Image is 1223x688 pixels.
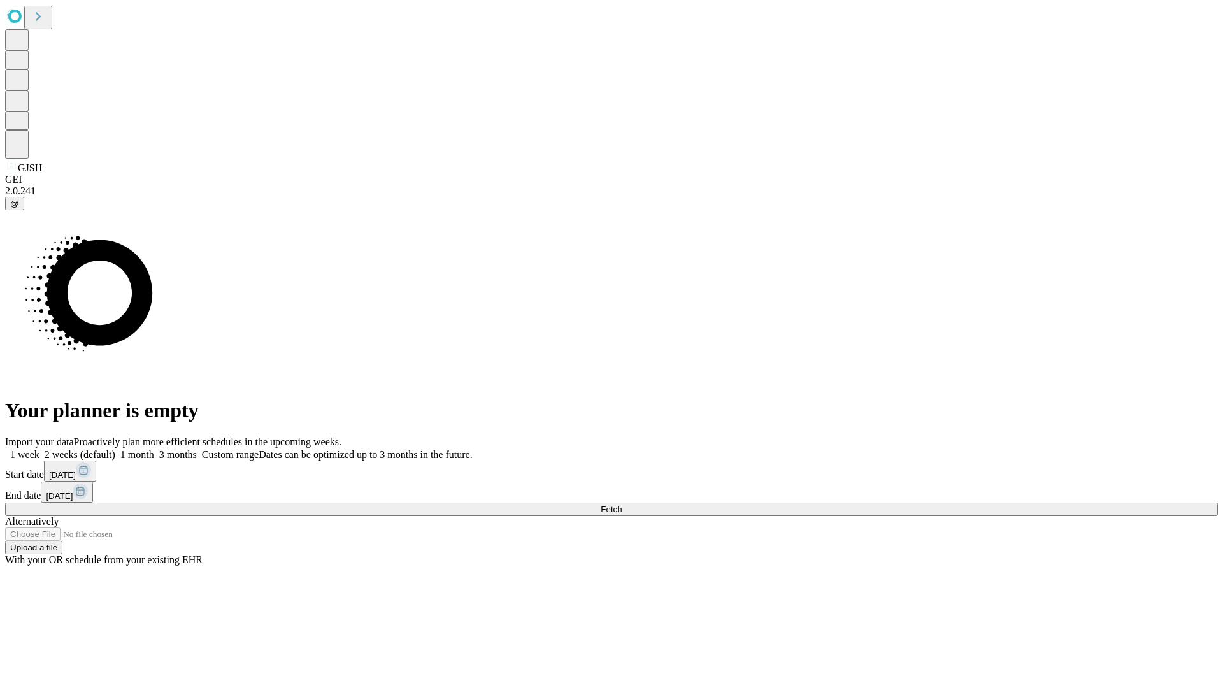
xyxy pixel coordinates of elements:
span: @ [10,199,19,208]
span: [DATE] [49,470,76,480]
span: Fetch [601,505,622,514]
button: Upload a file [5,541,62,554]
div: GEI [5,174,1218,185]
span: Proactively plan more efficient schedules in the upcoming weeks. [74,436,341,447]
div: 2.0.241 [5,185,1218,197]
span: 1 month [120,449,154,460]
span: GJSH [18,162,42,173]
button: @ [5,197,24,210]
span: 1 week [10,449,39,460]
h1: Your planner is empty [5,399,1218,422]
button: Fetch [5,503,1218,516]
button: [DATE] [41,482,93,503]
button: [DATE] [44,461,96,482]
span: [DATE] [46,491,73,501]
span: 2 weeks (default) [45,449,115,460]
span: Dates can be optimized up to 3 months in the future. [259,449,472,460]
div: End date [5,482,1218,503]
span: With your OR schedule from your existing EHR [5,554,203,565]
span: Custom range [202,449,259,460]
span: Alternatively [5,516,59,527]
div: Start date [5,461,1218,482]
span: 3 months [159,449,197,460]
span: Import your data [5,436,74,447]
